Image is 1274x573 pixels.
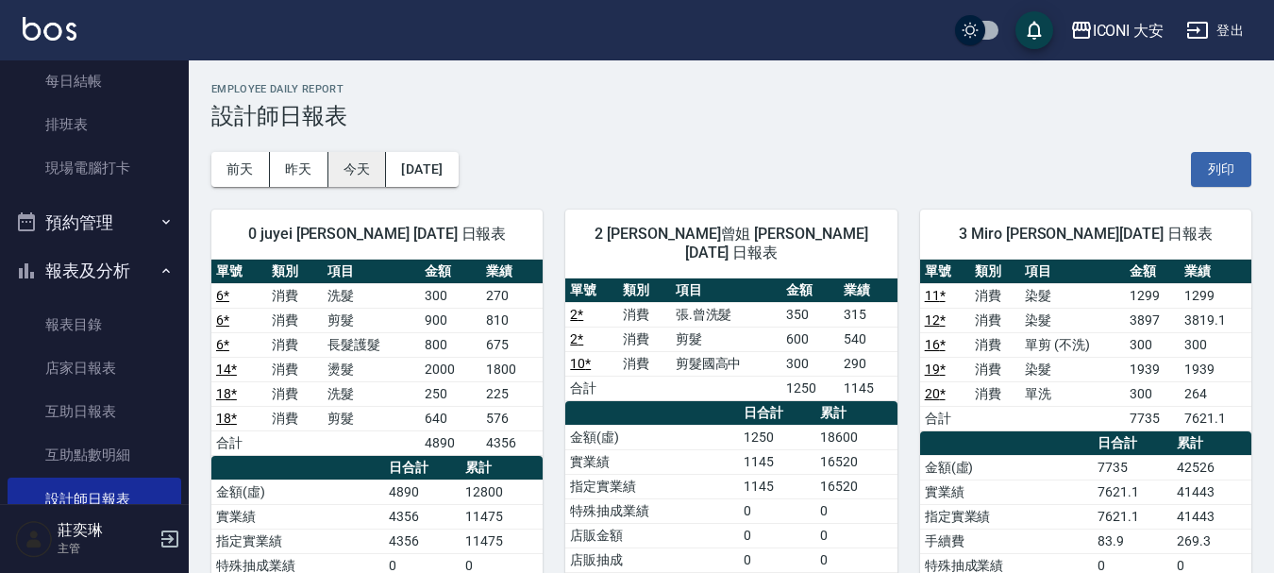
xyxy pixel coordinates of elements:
td: 金額(虛) [920,455,1094,480]
table: a dense table [211,260,543,456]
h5: 莊奕琳 [58,521,154,540]
td: 1145 [739,474,815,498]
td: 16520 [815,474,897,498]
td: 消費 [267,406,323,430]
h2: Employee Daily Report [211,83,1251,95]
td: 1299 [1180,283,1251,308]
p: 主管 [58,540,154,557]
th: 單號 [565,278,618,303]
td: 消費 [970,332,1020,357]
td: 洗髮 [323,381,420,406]
td: 1939 [1180,357,1251,381]
td: 7735 [1125,406,1181,430]
td: 350 [781,302,839,327]
td: 7735 [1093,455,1172,480]
td: 金額(虛) [565,425,738,449]
td: 消費 [970,308,1020,332]
th: 金額 [420,260,481,284]
td: 576 [481,406,543,430]
td: 合計 [920,406,970,430]
td: 4356 [384,529,461,553]
td: 消費 [970,381,1020,406]
td: 269.3 [1172,529,1251,553]
td: 7621.1 [1093,504,1172,529]
td: 燙髮 [323,357,420,381]
td: 270 [481,283,543,308]
td: 300 [420,283,481,308]
button: 前天 [211,152,270,187]
td: 0 [739,523,815,548]
button: save [1015,11,1053,49]
a: 排班表 [8,103,181,146]
td: 1250 [781,376,839,400]
td: 810 [481,308,543,332]
th: 單號 [211,260,267,284]
th: 項目 [671,278,781,303]
a: 每日結帳 [8,59,181,103]
td: 1145 [739,449,815,474]
td: 消費 [267,308,323,332]
td: 1299 [1125,283,1181,308]
td: 0 [739,498,815,523]
a: 互助日報表 [8,390,181,433]
th: 項目 [323,260,420,284]
td: 消費 [618,327,671,351]
td: 0 [815,548,897,572]
td: 0 [815,523,897,548]
td: 4890 [384,480,461,504]
button: 昨天 [270,152,328,187]
th: 日合計 [1093,431,1172,456]
td: 實業績 [211,504,384,529]
td: 7621.1 [1180,406,1251,430]
td: 張.曾洗髮 [671,302,781,327]
td: 剪髮 [323,406,420,430]
td: 4356 [384,504,461,529]
a: 設計師日報表 [8,478,181,521]
a: 店家日報表 [8,346,181,390]
td: 2000 [420,357,481,381]
td: 單洗 [1020,381,1125,406]
button: [DATE] [386,152,458,187]
td: 1250 [739,425,815,449]
td: 0 [739,548,815,572]
td: 315 [839,302,897,327]
td: 300 [1125,332,1181,357]
button: 預約管理 [8,198,181,247]
button: 今天 [328,152,387,187]
td: 消費 [267,357,323,381]
td: 7621.1 [1093,480,1172,504]
td: 指定實業績 [211,529,384,553]
th: 業績 [839,278,897,303]
th: 日合計 [384,456,461,480]
a: 現場電腦打卡 [8,146,181,190]
span: 0 juyei [PERSON_NAME] [DATE] 日報表 [234,225,520,244]
td: 4356 [481,430,543,455]
td: 店販金額 [565,523,738,548]
div: ICONI 大安 [1093,19,1165,42]
td: 11475 [461,504,543,529]
th: 金額 [781,278,839,303]
td: 540 [839,327,897,351]
td: 染髮 [1020,283,1125,308]
a: 互助點數明細 [8,433,181,477]
th: 類別 [970,260,1020,284]
th: 業績 [481,260,543,284]
span: 3 Miro [PERSON_NAME][DATE] 日報表 [943,225,1229,244]
td: 290 [839,351,897,376]
th: 日合計 [739,401,815,426]
td: 3897 [1125,308,1181,332]
td: 300 [1125,381,1181,406]
td: 消費 [267,381,323,406]
td: 消費 [618,351,671,376]
button: ICONI 大安 [1063,11,1172,50]
td: 12800 [461,480,543,504]
td: 單剪 (不洗) [1020,332,1125,357]
td: 675 [481,332,543,357]
th: 類別 [618,278,671,303]
td: 42526 [1172,455,1251,480]
th: 累計 [1172,431,1251,456]
td: 剪髮 [323,308,420,332]
td: 11475 [461,529,543,553]
th: 項目 [1020,260,1125,284]
td: 長髮護髮 [323,332,420,357]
